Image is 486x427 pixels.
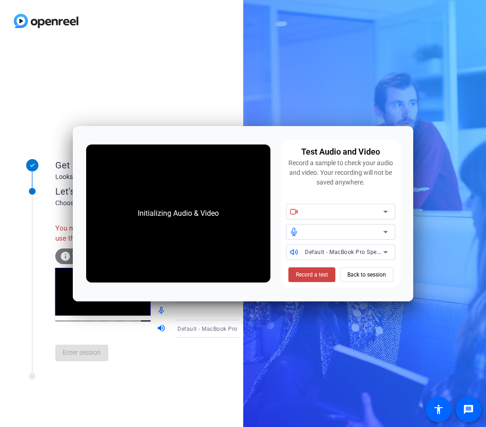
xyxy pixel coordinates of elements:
[296,271,328,279] span: Record a test
[129,199,228,228] div: Initializing Audio & Video
[288,267,335,282] button: Record a test
[463,404,474,415] mat-icon: message
[55,172,240,182] div: Looks like you've been invited to join
[55,219,157,248] div: You must grant permissions to use the camera.
[157,306,168,317] mat-icon: mic_none
[55,158,240,172] div: Get Ready!
[347,266,386,283] span: Back to session
[301,145,380,158] div: Test Audio and Video
[55,198,258,208] div: Choose your settings
[72,253,136,259] span: Test your audio and video
[157,323,168,335] mat-icon: volume_up
[60,251,71,262] mat-icon: info
[286,158,395,187] div: Record a sample to check your audio and video. Your recording will not be saved anywhere.
[433,404,444,415] mat-icon: accessibility
[55,185,258,198] div: Let's get connected.
[305,248,416,255] span: Default - MacBook Pro Speakers (Built-in)
[340,267,393,282] button: Back to session
[177,325,288,332] span: Default - MacBook Pro Speakers (Built-in)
